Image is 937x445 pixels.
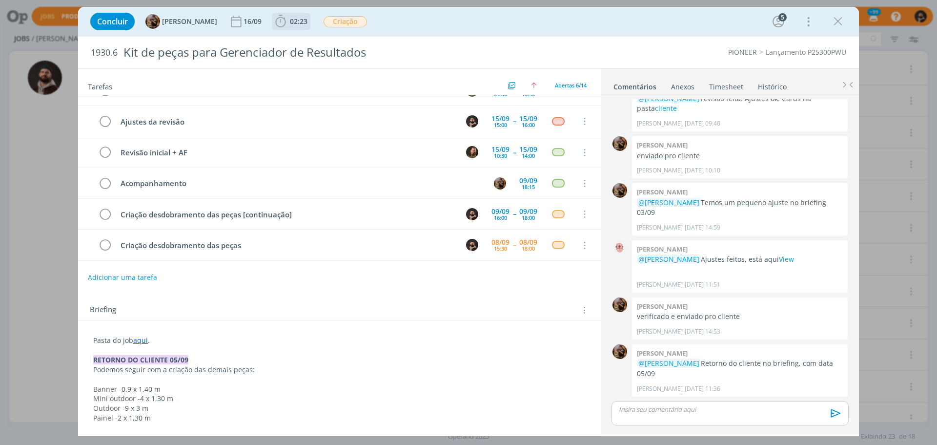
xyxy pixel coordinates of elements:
[685,327,720,336] span: [DATE] 14:53
[638,359,699,368] span: @[PERSON_NAME]
[273,14,310,29] button: 02:23
[637,302,688,311] b: [PERSON_NAME]
[637,151,843,161] p: enviado pro cliente
[91,47,118,58] span: 1930.6
[116,177,485,190] div: Acompanhamento
[466,239,478,251] img: D
[93,413,118,423] span: Painel -
[93,394,586,403] p: 4 x 1,30 m
[637,312,843,321] p: verificado e enviado pro cliente
[771,14,786,29] button: 5
[466,115,478,127] img: D
[685,119,720,128] span: [DATE] 09:46
[116,116,457,128] div: Ajustes da revisão
[778,13,787,21] div: 5
[90,304,116,317] span: Briefing
[637,280,683,289] p: [PERSON_NAME]
[637,384,683,393] p: [PERSON_NAME]
[494,91,507,97] div: 09:00
[522,246,535,251] div: 18:00
[637,349,688,358] b: [PERSON_NAME]
[491,239,509,246] div: 08/09
[323,16,367,28] button: Criação
[494,153,507,158] div: 10:30
[122,384,161,394] span: 0,9 x 1,40 m
[93,403,125,413] span: Outdoor -
[685,384,720,393] span: [DATE] 11:36
[637,119,683,128] p: [PERSON_NAME]
[88,80,112,91] span: Tarefas
[93,413,586,423] p: 2 x 1,30 m
[757,78,787,92] a: Histórico
[519,208,537,215] div: 09/09
[466,208,478,220] img: D
[290,17,307,26] span: 02:23
[145,14,160,29] img: A
[78,7,859,436] div: dialog
[513,149,516,156] span: --
[116,147,457,159] div: Revisão inicial + AF
[637,223,683,232] p: [PERSON_NAME]
[637,141,688,149] b: [PERSON_NAME]
[522,91,535,97] div: 10:30
[638,254,699,264] span: @[PERSON_NAME]
[637,245,688,254] b: [PERSON_NAME]
[466,146,478,158] img: J
[637,198,843,218] p: Temos um pequeno ajuste no briefing 03/09
[244,18,264,25] div: 16/09
[555,82,587,89] span: Abertas 6/14
[513,242,516,249] span: --
[116,209,457,221] div: Criação desdobramento das peças [continuação]
[638,198,699,207] span: @[PERSON_NAME]
[494,177,506,190] img: A
[637,254,843,264] p: Ajustes feitos, está aqui
[116,239,457,252] div: Criação desdobramento das peças
[120,41,528,64] div: Kit de peças para Gerenciador de Resultados
[93,365,586,375] p: Podemos seguir com a criação das demais peças:
[522,153,535,158] div: 14:00
[612,240,627,255] img: A
[531,83,537,88] img: arrow-up.svg
[494,122,507,127] div: 15:00
[638,94,699,103] span: @[PERSON_NAME]
[513,211,516,217] span: --
[491,208,509,215] div: 09/09
[779,254,794,264] a: View
[637,188,688,196] b: [PERSON_NAME]
[519,146,537,153] div: 15/09
[522,215,535,220] div: 18:00
[492,176,507,191] button: A
[685,223,720,232] span: [DATE] 14:59
[494,246,507,251] div: 15:30
[709,78,744,92] a: Timesheet
[685,280,720,289] span: [DATE] 11:51
[519,115,537,122] div: 15/09
[612,136,627,151] img: A
[513,118,516,125] span: --
[87,269,158,286] button: Adicionar uma tarefa
[491,146,509,153] div: 15/09
[728,47,757,57] a: PIONEER
[612,344,627,359] img: A
[465,207,479,221] button: D
[522,122,535,127] div: 16:00
[465,238,479,253] button: D
[671,82,694,92] div: Anexos
[522,184,535,190] div: 18:15
[162,18,217,25] span: [PERSON_NAME]
[93,403,586,413] p: 9 x 3 m
[637,94,843,114] p: revisão feita. Ajustes ok. Cards na pasta
[637,166,683,175] p: [PERSON_NAME]
[519,239,537,246] div: 08/09
[465,145,479,160] button: J
[494,215,507,220] div: 16:00
[612,297,627,312] img: A
[655,104,677,113] a: cliente
[93,384,122,394] span: Banner -
[491,115,509,122] div: 15/09
[612,183,627,198] img: A
[93,336,586,345] p: Pasta do job .
[613,78,657,92] a: Comentários
[133,336,148,345] a: aqui
[637,327,683,336] p: [PERSON_NAME]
